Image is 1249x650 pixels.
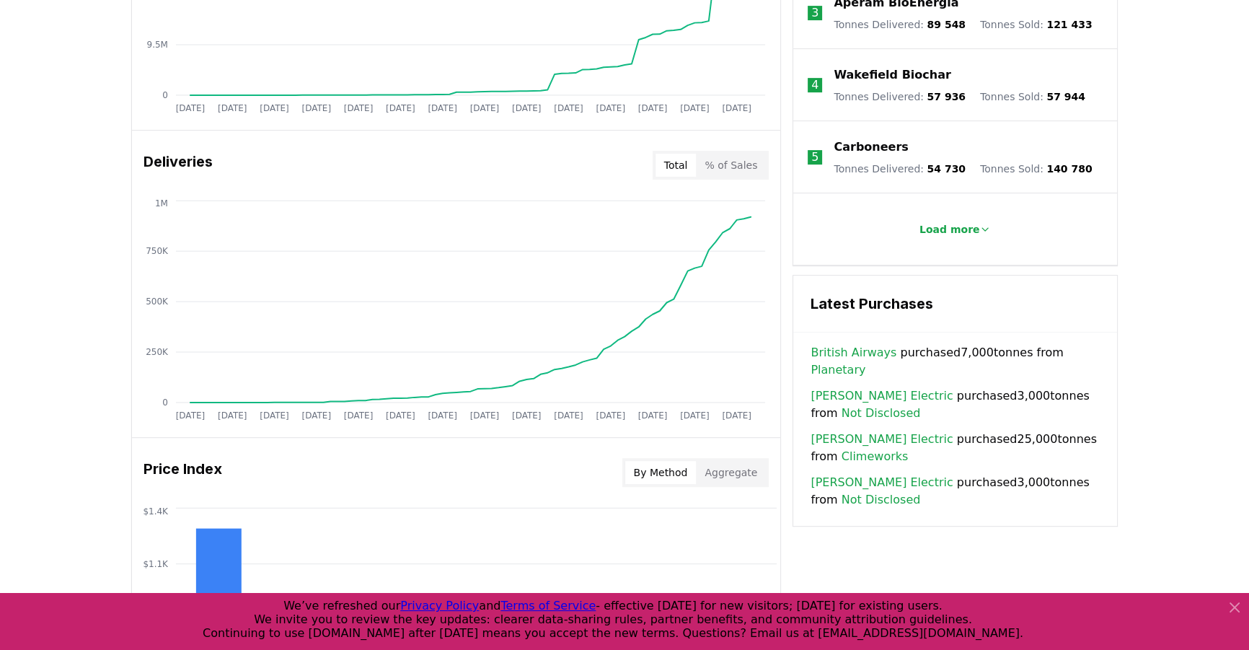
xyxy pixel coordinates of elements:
[811,387,953,405] a: [PERSON_NAME] Electric
[162,90,168,100] tspan: 0
[470,103,500,113] tspan: [DATE]
[811,431,1100,465] span: purchased 25,000 tonnes from
[428,103,458,113] tspan: [DATE]
[470,410,500,421] tspan: [DATE]
[842,448,909,465] a: Climeworks
[344,410,374,421] tspan: [DATE]
[302,103,332,113] tspan: [DATE]
[155,198,168,208] tspan: 1M
[656,154,697,177] button: Total
[811,431,953,448] a: [PERSON_NAME] Electric
[908,215,1003,244] button: Load more
[143,506,169,516] tspan: $1.4K
[162,398,168,408] tspan: 0
[723,410,752,421] tspan: [DATE]
[638,410,668,421] tspan: [DATE]
[144,151,213,180] h3: Deliveries
[811,387,1100,422] span: purchased 3,000 tonnes from
[811,76,818,94] p: 4
[980,162,1093,176] p: Tonnes Sold :
[1046,91,1085,102] span: 57 944
[834,17,966,32] p: Tonnes Delivered :
[146,246,169,256] tspan: 750K
[834,66,950,84] a: Wakefield Biochar
[834,89,966,104] p: Tonnes Delivered :
[811,474,1100,509] span: purchased 3,000 tonnes from
[811,474,953,491] a: [PERSON_NAME] Electric
[811,361,865,379] a: Planetary
[260,410,289,421] tspan: [DATE]
[260,103,289,113] tspan: [DATE]
[980,17,1093,32] p: Tonnes Sold :
[596,410,626,421] tspan: [DATE]
[386,103,415,113] tspan: [DATE]
[218,103,247,113] tspan: [DATE]
[143,559,169,569] tspan: $1.1K
[680,103,710,113] tspan: [DATE]
[842,405,921,422] a: Not Disclosed
[147,40,168,50] tspan: 9.5M
[638,103,668,113] tspan: [DATE]
[625,461,697,484] button: By Method
[512,410,542,421] tspan: [DATE]
[144,458,222,487] h3: Price Index
[811,344,1100,379] span: purchased 7,000 tonnes from
[386,410,415,421] tspan: [DATE]
[554,410,583,421] tspan: [DATE]
[842,491,921,509] a: Not Disclosed
[696,461,766,484] button: Aggregate
[927,91,966,102] span: 57 936
[811,4,818,22] p: 3
[554,103,583,113] tspan: [DATE]
[811,293,1100,315] h3: Latest Purchases
[680,410,710,421] tspan: [DATE]
[834,139,908,156] a: Carboneers
[1046,19,1092,30] span: 121 433
[919,222,980,237] p: Load more
[596,103,626,113] tspan: [DATE]
[927,19,966,30] span: 89 548
[146,347,169,357] tspan: 250K
[696,154,766,177] button: % of Sales
[834,162,966,176] p: Tonnes Delivered :
[723,103,752,113] tspan: [DATE]
[428,410,458,421] tspan: [DATE]
[811,149,818,166] p: 5
[927,163,966,175] span: 54 730
[512,103,542,113] tspan: [DATE]
[980,89,1085,104] p: Tonnes Sold :
[176,103,206,113] tspan: [DATE]
[176,410,206,421] tspan: [DATE]
[344,103,374,113] tspan: [DATE]
[811,344,896,361] a: British Airways
[302,410,332,421] tspan: [DATE]
[146,297,169,307] tspan: 500K
[218,410,247,421] tspan: [DATE]
[1046,163,1092,175] span: 140 780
